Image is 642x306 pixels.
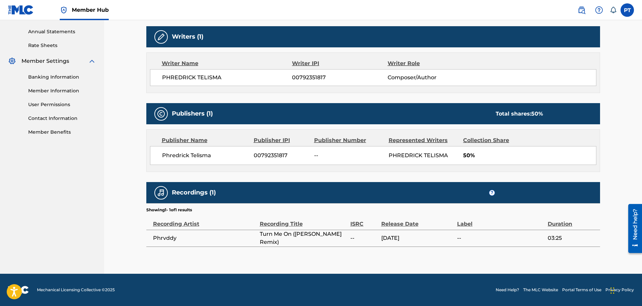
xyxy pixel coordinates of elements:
[608,274,642,306] iframe: Chat Widget
[146,207,192,213] p: Showing 1 - 1 of 1 results
[457,213,544,228] div: Label
[562,287,601,293] a: Portal Terms of Use
[350,213,378,228] div: ISRC
[162,151,249,160] span: Phredrick Telisma
[8,57,16,65] img: Member Settings
[28,87,96,94] a: Member Information
[381,213,454,228] div: Release Date
[162,74,292,82] span: PHREDRICK TELISMA
[172,189,216,196] h5: Recordings (1)
[314,151,384,160] span: --
[172,110,213,118] h5: Publishers (1)
[37,287,115,293] span: Mechanical Licensing Collective © 2025
[388,74,475,82] span: Composer/Author
[531,111,543,117] span: 50 %
[592,3,606,17] div: Help
[381,234,454,242] span: [DATE]
[496,287,519,293] a: Need Help?
[489,190,495,195] span: ?
[610,280,614,301] div: Drag
[623,201,642,255] iframe: Resource Center
[28,74,96,81] a: Banking Information
[575,3,588,17] a: Public Search
[292,74,387,82] span: 00792351817
[389,152,448,159] span: PHREDRICK TELISMA
[260,213,347,228] div: Recording Title
[254,136,309,144] div: Publisher IPI
[157,110,165,118] img: Publishers
[610,7,616,13] div: Notifications
[162,136,249,144] div: Publisher Name
[88,57,96,65] img: expand
[28,129,96,136] a: Member Benefits
[157,189,165,197] img: Recordings
[28,42,96,49] a: Rate Sheets
[463,136,528,144] div: Collection Share
[578,6,586,14] img: search
[8,5,34,15] img: MLC Logo
[72,6,109,14] span: Member Hub
[389,136,458,144] div: Represented Writers
[605,287,634,293] a: Privacy Policy
[21,57,69,65] span: Member Settings
[292,59,388,68] div: Writer IPI
[28,115,96,122] a: Contact Information
[28,101,96,108] a: User Permissions
[153,234,256,242] span: Phrvddy
[388,59,475,68] div: Writer Role
[28,28,96,35] a: Annual Statements
[548,234,596,242] span: 03:25
[548,213,596,228] div: Duration
[60,6,68,14] img: Top Rightsholder
[157,33,165,41] img: Writers
[463,151,596,160] span: 50%
[172,33,203,41] h5: Writers (1)
[496,110,543,118] div: Total shares:
[595,6,603,14] img: help
[314,136,384,144] div: Publisher Number
[153,213,256,228] div: Recording Artist
[350,234,378,242] span: --
[254,151,309,160] span: 00792351817
[260,230,347,246] span: Turn Me On ([PERSON_NAME] Remix)
[523,287,558,293] a: The MLC Website
[457,234,544,242] span: --
[621,3,634,17] div: User Menu
[8,286,29,294] img: logo
[162,59,292,68] div: Writer Name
